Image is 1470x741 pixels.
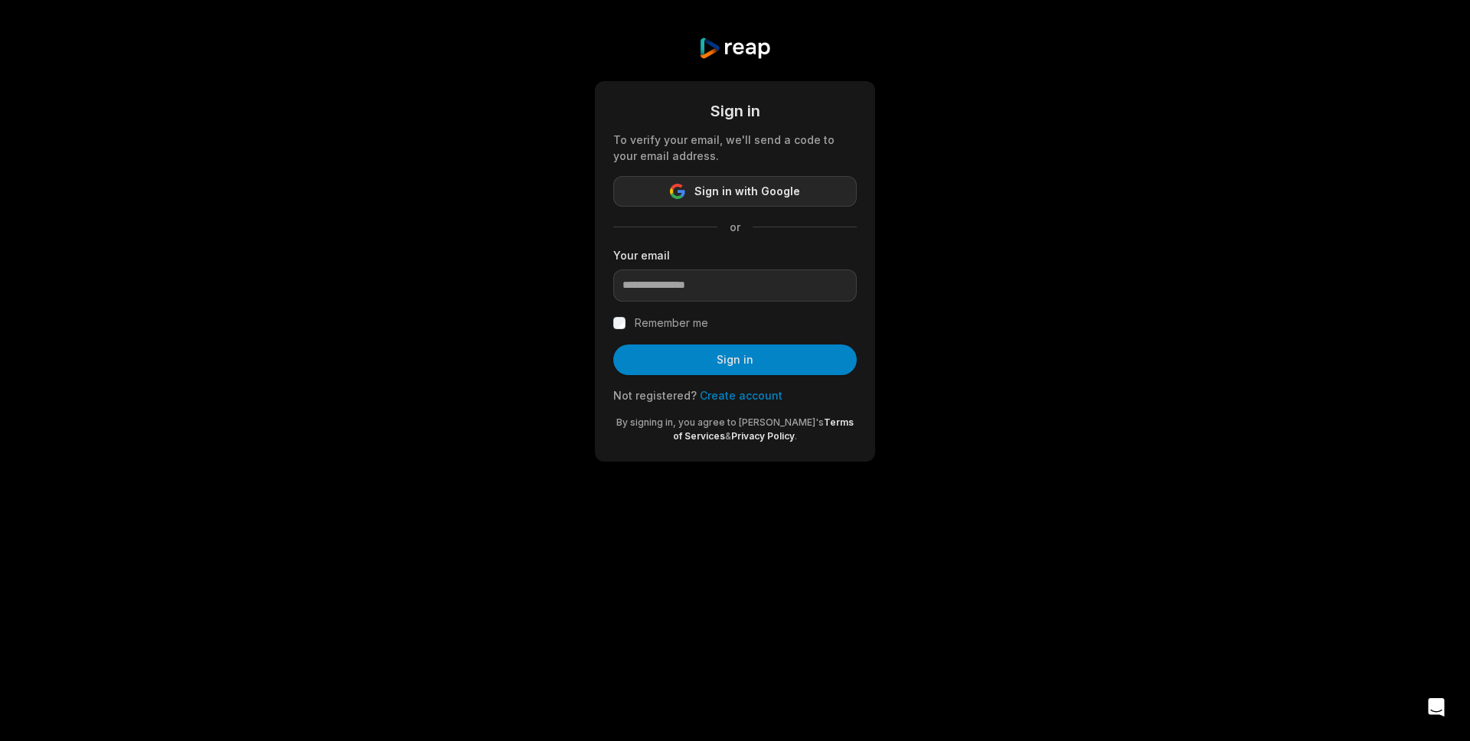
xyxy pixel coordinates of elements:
[613,344,857,375] button: Sign in
[613,389,697,402] span: Not registered?
[698,37,771,60] img: reap
[717,219,753,235] span: or
[635,314,708,332] label: Remember me
[694,182,800,201] span: Sign in with Google
[613,132,857,164] div: To verify your email, we'll send a code to your email address.
[673,416,854,442] a: Terms of Services
[725,430,731,442] span: &
[731,430,795,442] a: Privacy Policy
[1418,689,1455,726] div: Open Intercom Messenger
[795,430,797,442] span: .
[700,389,782,402] a: Create account
[613,247,857,263] label: Your email
[613,176,857,207] button: Sign in with Google
[613,100,857,122] div: Sign in
[616,416,824,428] span: By signing in, you agree to [PERSON_NAME]'s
